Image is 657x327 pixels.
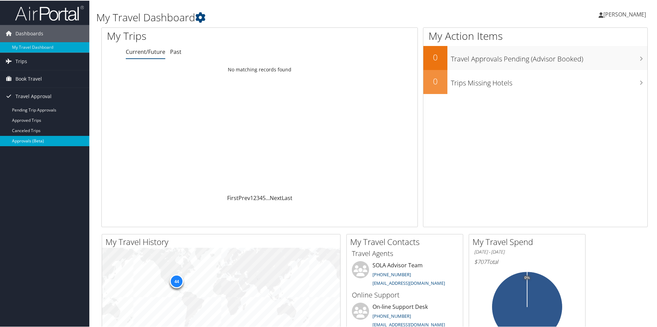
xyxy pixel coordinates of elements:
td: No matching records found [102,63,417,75]
h2: 0 [423,75,447,86]
a: 3 [256,194,259,201]
h3: Travel Agents [352,248,458,258]
tspan: 0% [524,275,530,279]
h2: My Travel Contacts [350,235,463,247]
span: Dashboards [15,24,43,42]
a: Next [270,194,282,201]
div: 44 [170,274,183,288]
a: Last [282,194,292,201]
span: $707 [474,257,487,265]
h3: Trips Missing Hotels [451,74,647,87]
a: Past [170,47,181,55]
li: SOLA Advisor Team [348,260,461,289]
h3: Travel Approvals Pending (Advisor Booked) [451,50,647,63]
h2: My Travel History [105,235,340,247]
a: [EMAIL_ADDRESS][DOMAIN_NAME] [372,279,445,285]
a: First [227,194,238,201]
a: [PHONE_NUMBER] [372,312,411,318]
a: [PHONE_NUMBER] [372,271,411,277]
a: Prev [238,194,250,201]
span: Book Travel [15,70,42,87]
h6: [DATE] - [DATE] [474,248,580,255]
a: 4 [259,194,263,201]
img: airportal-logo.png [15,4,84,21]
h2: My Travel Spend [472,235,585,247]
h3: Online Support [352,290,458,299]
a: 5 [263,194,266,201]
a: Current/Future [126,47,165,55]
a: [PERSON_NAME] [599,3,653,24]
a: 1 [250,194,253,201]
a: 0Trips Missing Hotels [423,69,647,93]
a: [EMAIL_ADDRESS][DOMAIN_NAME] [372,321,445,327]
h6: Total [474,257,580,265]
h1: My Trips [107,28,281,43]
a: 0Travel Approvals Pending (Advisor Booked) [423,45,647,69]
span: … [266,194,270,201]
h1: My Travel Dashboard [96,10,467,24]
span: Travel Approval [15,87,52,104]
h2: 0 [423,51,447,62]
a: 2 [253,194,256,201]
h1: My Action Items [423,28,647,43]
span: Trips [15,52,27,69]
span: [PERSON_NAME] [603,10,646,17]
